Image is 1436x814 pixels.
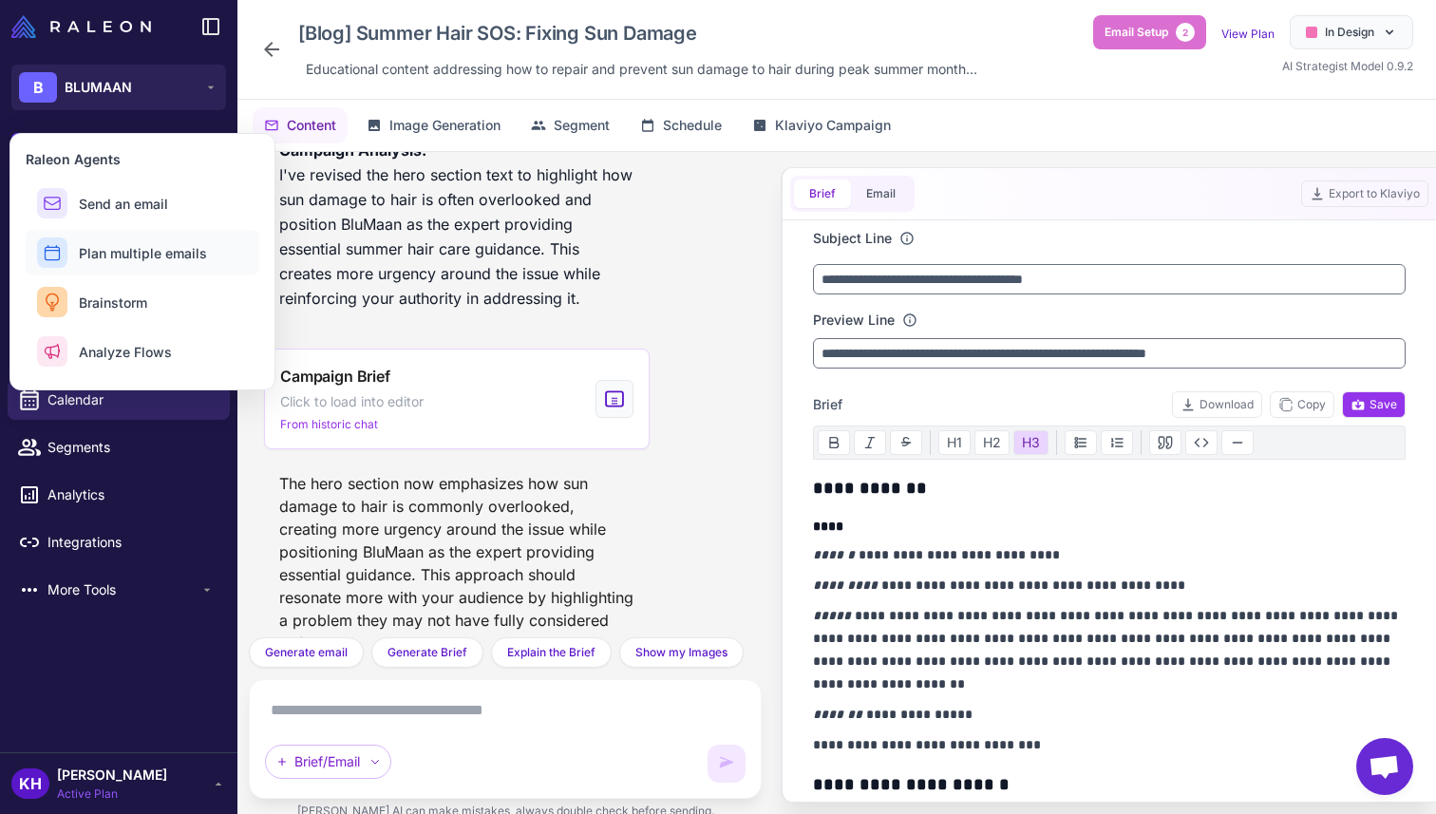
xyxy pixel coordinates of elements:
a: Email Design [8,285,230,325]
a: Analytics [8,475,230,515]
span: [PERSON_NAME] [57,765,167,786]
span: Plan multiple emails [79,243,207,263]
h3: Raleon Agents [26,149,259,169]
span: Click to load into editor [280,391,424,412]
span: Explain the Brief [507,644,595,661]
button: Plan multiple emails [26,230,259,275]
button: Image Generation [355,107,512,143]
div: Brief/Email [265,745,391,779]
a: Chats [8,190,230,230]
span: More Tools [47,579,199,600]
span: Brief [813,394,842,415]
span: Brainstorm [79,293,147,312]
span: BLUMAAN [65,77,132,98]
a: Knowledge [8,237,230,277]
a: Integrations [8,522,230,562]
span: Integrations [47,532,215,553]
div: Click to edit description [298,55,985,84]
button: Generate Brief [371,637,483,668]
label: Preview Line [813,310,895,331]
span: Segments [47,437,215,458]
button: Brief [794,180,851,208]
button: Email [851,180,911,208]
span: Calendar [47,389,215,410]
button: Brainstorm [26,279,259,325]
span: Content [287,115,336,136]
span: Show my Images [635,644,727,661]
span: From historic chat [280,416,378,433]
button: Send an email [26,180,259,226]
button: Segment [520,107,621,143]
label: Subject Line [813,228,892,249]
span: Copy [1278,396,1326,413]
span: AI Strategist Model 0.9.2 [1282,59,1413,73]
a: Calendar [8,380,230,420]
span: Klaviyo Campaign [775,115,891,136]
button: Export to Klaviyo [1301,180,1428,207]
button: H2 [974,430,1010,455]
button: Schedule [629,107,733,143]
span: Image Generation [389,115,501,136]
div: B [19,72,57,103]
button: Klaviyo Campaign [741,107,902,143]
span: Generate Brief [387,644,467,661]
button: Show my Images [619,637,744,668]
a: Campaigns [8,332,230,372]
span: Generate email [265,644,348,661]
button: H1 [938,430,971,455]
button: Email Setup2 [1093,15,1206,49]
span: Analytics [47,484,215,505]
span: Schedule [663,115,722,136]
span: 2 [1176,23,1195,42]
span: Segment [554,115,610,136]
button: Analyze Flows [26,329,259,374]
span: Analyze Flows [79,342,172,362]
button: BBLUMAAN [11,65,226,110]
a: Segments [8,427,230,467]
span: Save [1351,396,1397,413]
button: Save [1342,391,1406,418]
button: Download [1172,391,1262,418]
img: Raleon Logo [11,15,151,38]
button: H3 [1013,430,1049,455]
a: Raleon Logo [11,15,159,38]
button: Explain the Brief [491,637,612,668]
p: I've revised the hero section text to highlight how sun damage to hair is often overlooked and po... [279,138,634,311]
a: View Plan [1221,27,1275,41]
button: Generate email [249,637,364,668]
button: Copy [1270,391,1334,418]
span: Active Plan [57,786,167,803]
div: Open chat [1356,738,1413,795]
button: Content [253,107,348,143]
span: Campaign Brief [280,365,390,388]
span: Educational content addressing how to repair and prevent sun damage to hair during peak summer mo... [306,59,977,80]
span: Email Setup [1105,24,1168,41]
div: Click to edit campaign name [291,15,985,51]
div: The hero section now emphasizes how sun damage to hair is commonly overlooked, creating more urge... [264,464,650,708]
span: Send an email [79,194,168,214]
div: KH [11,768,49,799]
span: In Design [1325,24,1374,41]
